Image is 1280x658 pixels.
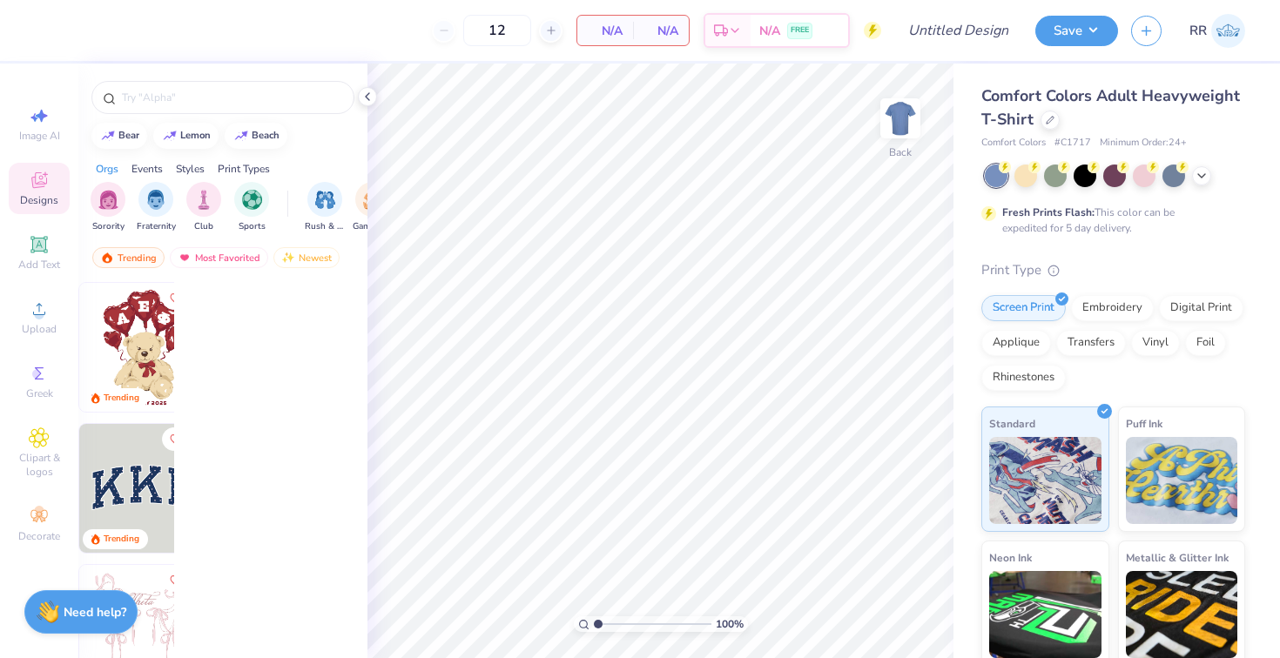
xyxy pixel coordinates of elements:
img: most_fav.gif [178,252,192,264]
span: Neon Ink [989,548,1032,567]
div: Most Favorited [170,247,268,268]
span: N/A [759,22,780,40]
img: Neon Ink [989,571,1101,658]
img: Newest.gif [281,252,295,264]
div: Styles [176,161,205,177]
div: filter for Game Day [353,182,393,233]
img: trend_line.gif [101,131,115,141]
button: Like [162,427,203,451]
div: filter for Club [186,182,221,233]
img: trend_line.gif [163,131,177,141]
div: Trending [92,247,165,268]
div: Applique [981,330,1051,356]
span: Sorority [92,220,125,233]
span: Greek [26,386,53,400]
img: 587403a7-0594-4a7f-b2bd-0ca67a3ff8dd [79,283,208,412]
img: trending.gif [100,252,114,264]
strong: Need help? [64,604,126,621]
button: filter button [305,182,345,233]
button: Save [1035,16,1118,46]
button: filter button [234,182,269,233]
span: Comfort Colors [981,136,1046,151]
span: Decorate [18,529,60,543]
span: Game Day [353,220,393,233]
div: Back [889,144,912,160]
button: filter button [186,182,221,233]
div: filter for Rush & Bid [305,182,345,233]
div: Digital Print [1159,295,1243,321]
div: Rhinestones [981,365,1066,391]
input: – – [463,15,531,46]
span: Sports [239,220,266,233]
div: Embroidery [1071,295,1154,321]
span: Upload [22,322,57,336]
span: Club [194,220,213,233]
span: Minimum Order: 24 + [1100,136,1187,151]
div: Print Type [981,260,1245,280]
img: Fraternity Image [146,190,165,210]
button: filter button [91,182,125,233]
span: RR [1189,21,1207,41]
div: Events [131,161,163,177]
img: Rhiane Reid [1211,14,1245,48]
span: # C1717 [1054,136,1091,151]
span: Rush & Bid [305,220,345,233]
span: Image AI [19,129,60,143]
span: Standard [989,414,1035,433]
span: 100 % [716,616,744,632]
img: Sorority Image [98,190,118,210]
button: bear [91,123,147,149]
div: Screen Print [981,295,1066,321]
div: beach [252,131,280,140]
button: beach [225,123,287,149]
span: N/A [643,22,678,40]
img: Puff Ink [1126,437,1238,524]
button: filter button [137,182,176,233]
div: Vinyl [1131,330,1180,356]
div: bear [118,131,139,140]
img: Game Day Image [363,190,383,210]
img: trend_line.gif [234,131,248,141]
button: filter button [353,182,393,233]
span: Clipart & logos [9,451,70,479]
div: filter for Sorority [91,182,125,233]
img: Back [883,101,918,136]
div: filter for Fraternity [137,182,176,233]
img: Club Image [194,190,213,210]
span: Fraternity [137,220,176,233]
div: Newest [273,247,340,268]
span: Metallic & Glitter Ink [1126,548,1229,567]
span: Designs [20,193,58,207]
div: Print Types [218,161,270,177]
div: Orgs [96,161,118,177]
div: Trending [104,533,139,546]
div: lemon [180,131,211,140]
div: Trending [104,392,139,405]
button: Like [162,286,203,310]
span: Puff Ink [1126,414,1162,433]
img: 3b9aba4f-e317-4aa7-a679-c95a879539bd [79,424,208,553]
button: Like [162,568,203,592]
img: Sports Image [242,190,262,210]
div: This color can be expedited for 5 day delivery. [1002,205,1216,236]
span: Add Text [18,258,60,272]
span: N/A [588,22,623,40]
div: filter for Sports [234,182,269,233]
div: Transfers [1056,330,1126,356]
input: Untitled Design [894,13,1022,48]
button: lemon [153,123,219,149]
input: Try "Alpha" [120,89,343,106]
strong: Fresh Prints Flash: [1002,205,1095,219]
img: Metallic & Glitter Ink [1126,571,1238,658]
span: FREE [791,24,809,37]
a: RR [1189,14,1245,48]
img: Rush & Bid Image [315,190,335,210]
img: Standard [989,437,1101,524]
div: Foil [1185,330,1226,356]
span: Comfort Colors Adult Heavyweight T-Shirt [981,85,1240,130]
